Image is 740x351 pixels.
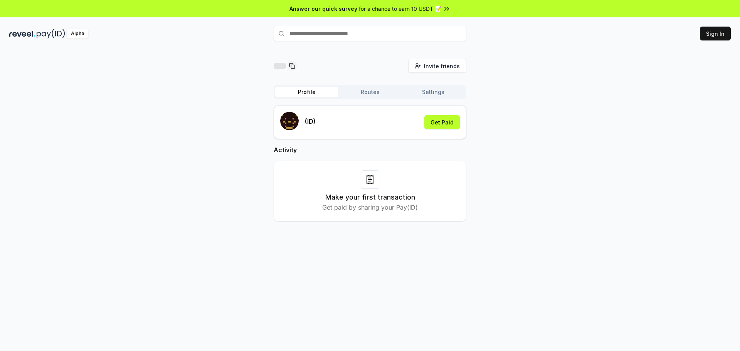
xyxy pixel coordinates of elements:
[289,5,357,13] span: Answer our quick survey
[402,87,465,97] button: Settings
[322,203,418,212] p: Get paid by sharing your Pay(ID)
[325,192,415,203] h3: Make your first transaction
[359,5,441,13] span: for a chance to earn 10 USDT 📝
[67,29,88,39] div: Alpha
[424,115,460,129] button: Get Paid
[274,145,466,155] h2: Activity
[424,62,460,70] span: Invite friends
[338,87,402,97] button: Routes
[37,29,65,39] img: pay_id
[408,59,466,73] button: Invite friends
[700,27,731,40] button: Sign In
[9,29,35,39] img: reveel_dark
[275,87,338,97] button: Profile
[305,117,316,126] p: (ID)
